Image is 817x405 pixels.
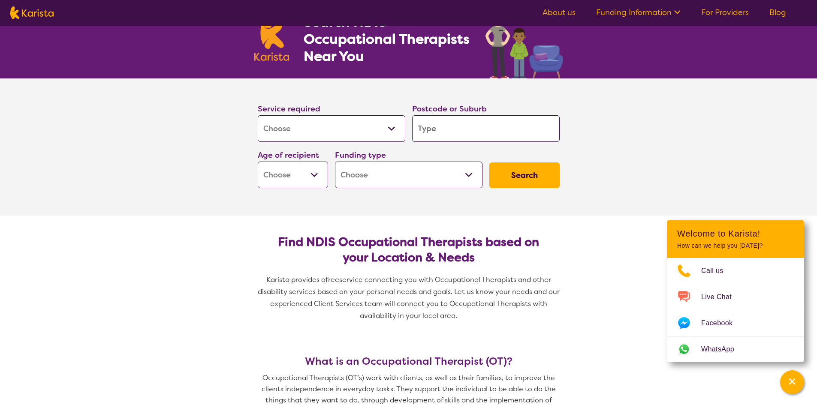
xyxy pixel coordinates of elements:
div: Channel Menu [667,220,804,362]
input: Type [412,115,560,142]
span: free [326,275,339,284]
span: service connecting you with Occupational Therapists and other disability services based on your p... [258,275,561,320]
p: How can we help you [DATE]? [677,242,794,249]
h2: Find NDIS Occupational Therapists based on your Location & Needs [265,234,553,265]
label: Funding type [335,150,386,160]
img: Karista logo [10,6,54,19]
a: About us [543,7,576,18]
span: Facebook [701,317,743,330]
label: Service required [258,104,320,114]
ul: Choose channel [667,258,804,362]
a: For Providers [701,7,749,18]
span: Karista provides a [266,275,326,284]
span: Call us [701,264,734,277]
img: occupational-therapy [485,3,563,78]
button: Channel Menu [780,370,804,394]
label: Postcode or Suburb [412,104,487,114]
img: Karista logo [254,15,289,61]
a: Blog [769,7,786,18]
h2: Welcome to Karista! [677,228,794,239]
button: Search [489,162,560,188]
label: Age of recipient [258,150,319,160]
span: Live Chat [701,291,742,303]
a: Funding Information [596,7,681,18]
h1: Search NDIS Occupational Therapists Near You [304,13,470,65]
a: Web link opens in a new tab. [667,336,804,362]
h3: What is an Occupational Therapist (OT)? [254,355,563,367]
span: WhatsApp [701,343,745,356]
